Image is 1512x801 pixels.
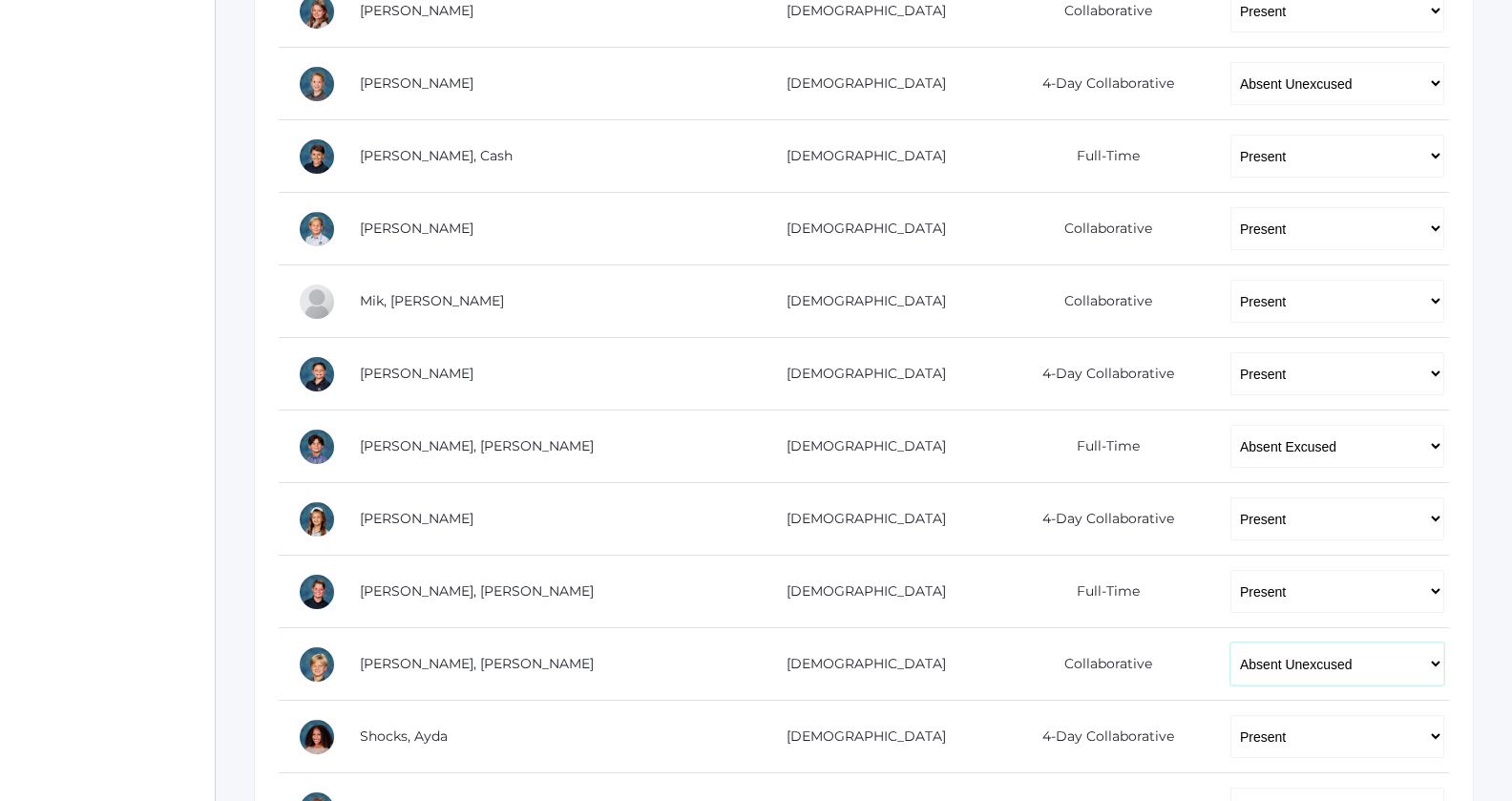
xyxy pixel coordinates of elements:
[729,701,990,773] td: [DEMOGRAPHIC_DATA]
[729,193,990,265] td: [DEMOGRAPHIC_DATA]
[360,74,473,92] a: [PERSON_NAME]
[360,147,513,164] a: [PERSON_NAME], Cash
[990,701,1211,773] td: 4-Day Collaborative
[990,628,1211,701] td: Collaborative
[298,210,336,248] div: Peter Laubacher
[729,483,990,556] td: [DEMOGRAPHIC_DATA]
[729,628,990,701] td: [DEMOGRAPHIC_DATA]
[990,193,1211,265] td: Collaborative
[298,65,336,103] div: Grant Hein
[360,2,473,19] a: [PERSON_NAME]
[298,283,336,321] div: Hadley Mik
[298,645,336,684] div: Levi Sergey
[360,510,473,527] a: [PERSON_NAME]
[990,411,1211,483] td: Full-Time
[360,220,473,237] a: [PERSON_NAME]
[990,556,1211,628] td: Full-Time
[729,556,990,628] td: [DEMOGRAPHIC_DATA]
[990,48,1211,120] td: 4-Day Collaborative
[729,411,990,483] td: [DEMOGRAPHIC_DATA]
[990,483,1211,556] td: 4-Day Collaborative
[360,655,594,672] a: [PERSON_NAME], [PERSON_NAME]
[990,338,1211,411] td: 4-Day Collaborative
[360,292,504,309] a: Mik, [PERSON_NAME]
[298,500,336,538] div: Reagan Reynolds
[298,355,336,393] div: Aiden Oceguera
[298,137,336,176] div: Cash Kilian
[298,428,336,466] div: Hudson Purser
[729,338,990,411] td: [DEMOGRAPHIC_DATA]
[360,582,594,600] a: [PERSON_NAME], [PERSON_NAME]
[729,48,990,120] td: [DEMOGRAPHIC_DATA]
[298,573,336,611] div: Ryder Roberts
[298,718,336,756] div: Ayda Shocks
[360,437,594,454] a: [PERSON_NAME], [PERSON_NAME]
[360,727,448,745] a: Shocks, Ayda
[990,265,1211,338] td: Collaborative
[360,365,473,382] a: [PERSON_NAME]
[729,265,990,338] td: [DEMOGRAPHIC_DATA]
[990,120,1211,193] td: Full-Time
[729,120,990,193] td: [DEMOGRAPHIC_DATA]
